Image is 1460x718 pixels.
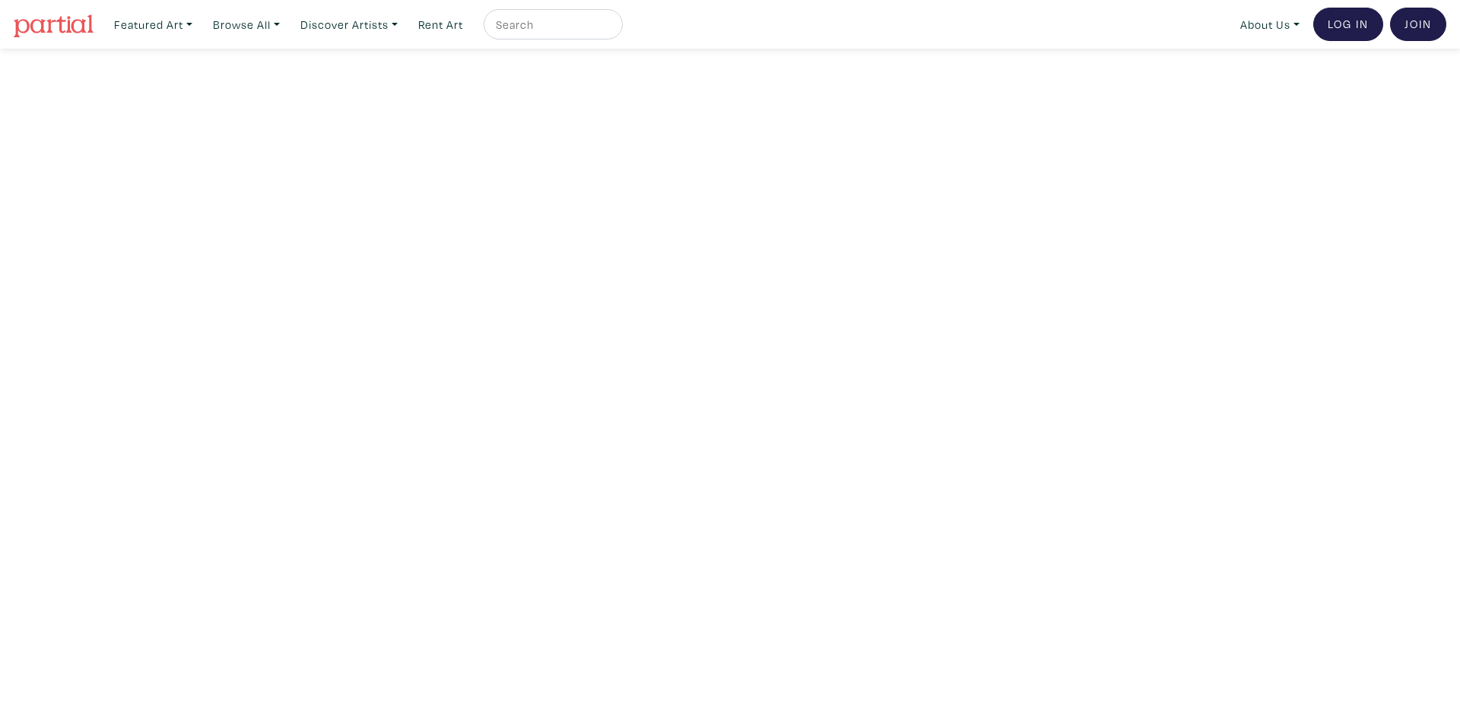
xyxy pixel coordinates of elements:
a: Discover Artists [294,9,405,40]
a: Log In [1313,8,1383,41]
a: Rent Art [411,9,470,40]
a: About Us [1233,9,1306,40]
input: Search [494,15,608,34]
a: Join [1390,8,1446,41]
a: Featured Art [107,9,199,40]
a: Browse All [206,9,287,40]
